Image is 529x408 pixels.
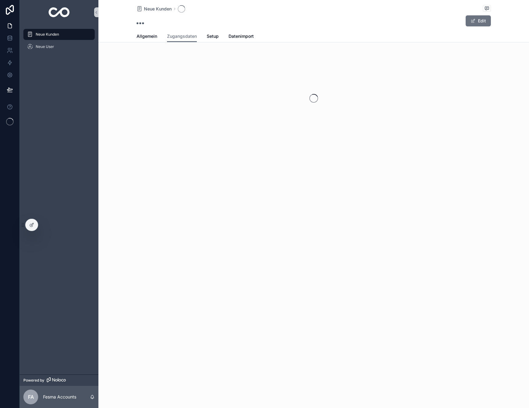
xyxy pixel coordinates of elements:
[43,394,76,400] p: Fesma Accounts
[20,25,98,60] div: scrollable content
[36,32,59,37] span: Neue Kunden
[207,33,219,39] span: Setup
[167,31,197,42] a: Zugangsdaten
[207,31,219,43] a: Setup
[23,41,95,52] a: Neue User
[137,6,172,12] a: Neue Kunden
[28,393,34,401] span: FA
[229,33,254,39] span: Datenimport
[137,31,157,43] a: Allgemein
[36,44,54,49] span: Neue User
[23,29,95,40] a: Neue Kunden
[137,33,157,39] span: Allgemein
[144,6,172,12] span: Neue Kunden
[466,15,491,26] button: Edit
[23,378,44,383] span: Powered by
[167,33,197,39] span: Zugangsdaten
[20,375,98,386] a: Powered by
[49,7,70,17] img: App logo
[229,31,254,43] a: Datenimport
